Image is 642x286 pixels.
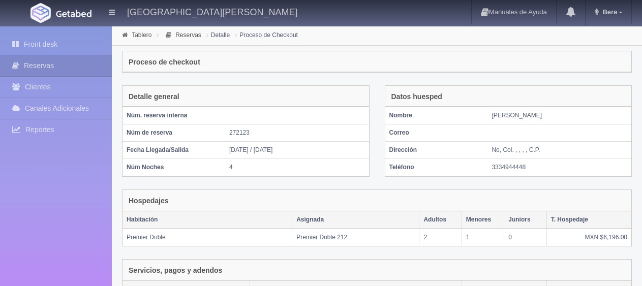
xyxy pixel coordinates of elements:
[385,124,488,142] th: Correo
[123,142,225,159] th: Fecha Llegada/Salida
[129,93,179,101] h4: Detalle general
[129,267,222,274] h4: Servicios, pagos y adendos
[504,229,546,246] td: 0
[462,211,504,229] th: Menores
[546,229,631,246] td: MXN $6,196.00
[600,8,617,16] span: Bere
[504,211,546,229] th: Juniors
[546,211,631,229] th: T. Hospedaje
[225,159,369,176] td: 4
[127,5,297,18] h4: [GEOGRAPHIC_DATA][PERSON_NAME]
[292,211,419,229] th: Asignada
[419,211,462,229] th: Adultos
[123,124,225,142] th: Núm de reserva
[129,197,169,205] h4: Hospedajes
[385,159,488,176] th: Teléfono
[487,107,631,124] td: [PERSON_NAME]
[175,31,201,39] a: Reservas
[123,211,292,229] th: Habitación
[385,142,488,159] th: Dirección
[204,30,232,40] li: Detalle
[391,93,442,101] h4: Datos huesped
[132,31,151,39] a: Tablero
[123,229,292,246] td: Premier Doble
[232,30,300,40] li: Proceso de Checkout
[385,107,488,124] th: Nombre
[487,159,631,176] td: 3334944448
[225,142,369,159] td: [DATE] / [DATE]
[462,229,504,246] td: 1
[123,107,225,124] th: Núm. reserva interna
[123,159,225,176] th: Núm Noches
[56,10,91,17] img: Getabed
[30,3,51,23] img: Getabed
[225,124,369,142] td: 272123
[129,58,200,66] h4: Proceso de checkout
[419,229,462,246] td: 2
[487,142,631,159] td: No, Col. , , , , C.P.
[292,229,419,246] td: Premier Doble 212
